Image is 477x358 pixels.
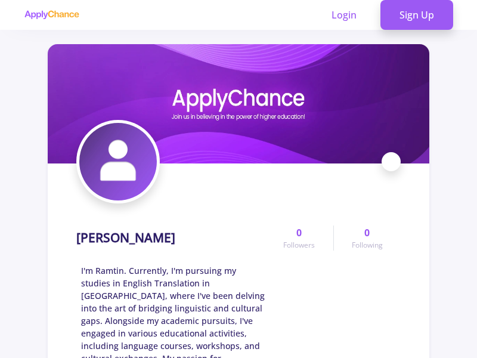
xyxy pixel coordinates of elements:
img: applychance logo text only [24,10,79,20]
span: Following [352,240,383,251]
span: 0 [296,226,302,240]
a: 0Following [333,226,401,251]
a: 0Followers [265,226,333,251]
h1: [PERSON_NAME] [76,230,175,245]
img: Ramtin Salehi Javid avatar [79,123,157,200]
span: Followers [283,240,315,251]
img: Ramtin Salehi Javid cover image [48,44,429,163]
span: 0 [364,226,370,240]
